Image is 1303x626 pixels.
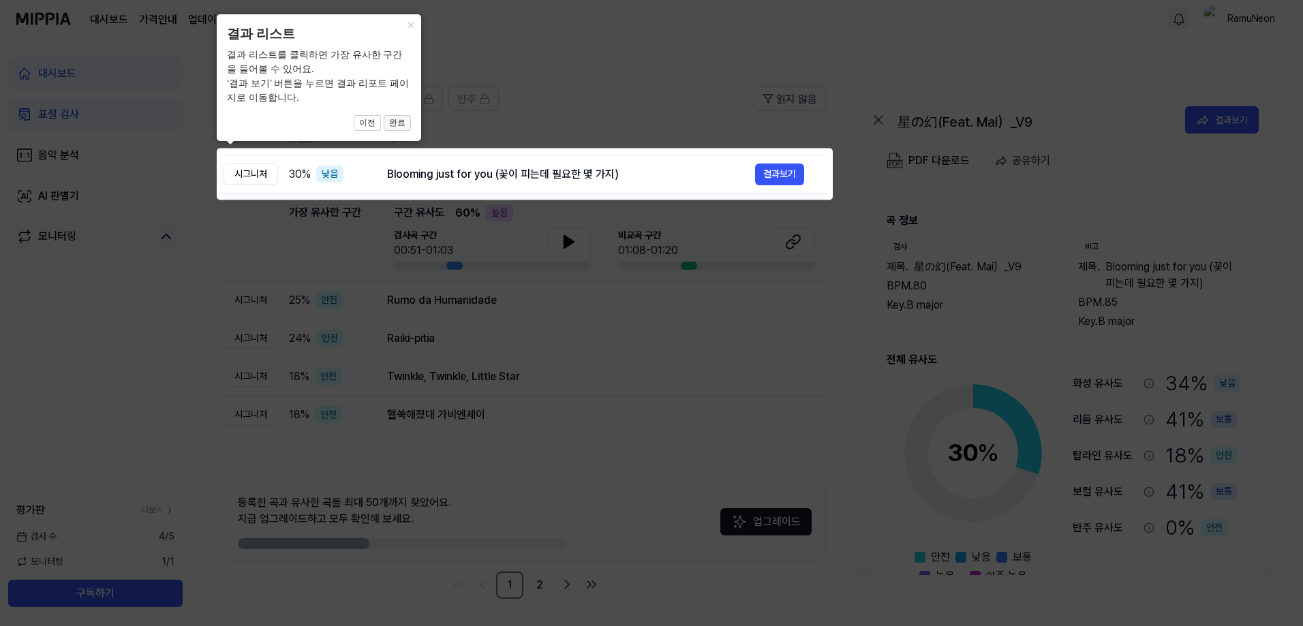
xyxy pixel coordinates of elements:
button: 결과보기 [755,163,804,185]
span: 30 % [289,166,311,183]
div: 결과 리스트를 클릭하면 가장 유사한 구간을 들어볼 수 있어요. ‘결과 보기’ 버튼을 누르면 결과 리포트 페이지로 이동합니다. [227,48,411,105]
button: Close [399,14,421,33]
div: Blooming just for you (꽃이 피는데 필요한 몇 가지) [387,166,755,183]
div: 시그니처 [224,163,278,185]
div: 낮음 [316,166,343,183]
button: 이전 [354,115,381,131]
button: 완료 [384,115,411,131]
header: 결과 리스트 [227,25,411,44]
